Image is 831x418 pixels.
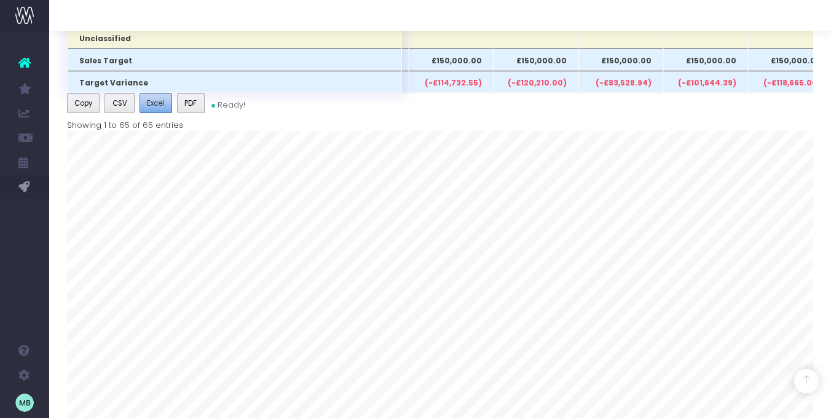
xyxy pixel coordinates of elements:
button: PDF [177,93,205,113]
div: Showing 1 to 65 of 65 entries [67,116,183,131]
th: Sales Target [68,49,401,71]
span: CSV [112,98,127,109]
span: £150,000.00 [601,55,652,66]
span: £150,000.00 [516,55,567,66]
span: £150,000.00 [431,55,482,66]
button: Excel [140,93,172,113]
th: Target Variance [68,71,401,93]
span: (-£118,665.00) [763,77,821,89]
span: (-£83,528.94) [596,77,652,89]
span: Copy [74,98,92,109]
span: Excel [147,98,164,109]
button: CSV [104,93,135,113]
button: Copy [67,93,100,113]
span: £150,000.00 [771,55,821,66]
span: (-£101,644.39) [678,77,736,89]
th: Unclassified [68,26,401,49]
img: images/default_profile_image.png [15,393,34,412]
span: £150,000.00 [686,55,736,66]
span: (-£114,732.55) [425,77,482,89]
span: PDF [184,98,197,109]
span: (-£120,210.00) [508,77,567,89]
span: Ready! [218,99,245,111]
